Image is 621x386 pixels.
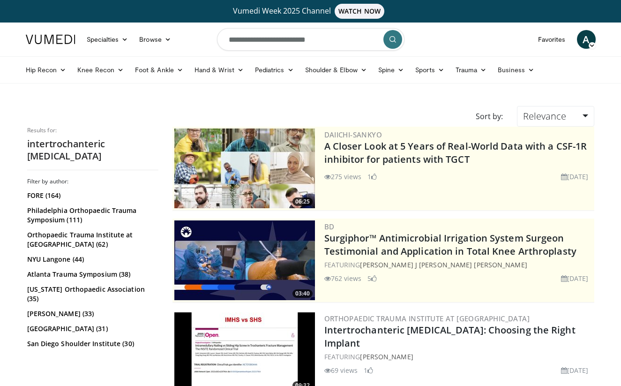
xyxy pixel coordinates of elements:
img: VuMedi Logo [26,35,75,44]
a: [PERSON_NAME] (33) [27,309,156,318]
li: 762 views [324,273,362,283]
div: FEATURING [324,260,592,270]
a: FORE (164) [27,191,156,200]
a: Hip Recon [20,61,72,79]
li: 1 [367,172,377,182]
a: Hand & Wrist [189,61,249,79]
a: NYU Langone (44) [27,255,156,264]
span: 06:25 [292,197,313,206]
h3: Filter by author: [27,178,158,185]
li: 275 views [324,172,362,182]
a: Trauma [450,61,493,79]
a: Vumedi Week 2025 ChannelWATCH NOW [27,4,594,19]
a: Pediatrics [249,61,299,79]
li: [DATE] [561,365,589,375]
li: 5 [367,273,377,283]
div: FEATURING [324,352,592,362]
img: 93c22cae-14d1-47f0-9e4a-a244e824b022.png.300x170_q85_crop-smart_upscale.jpg [174,129,315,208]
a: San Diego Shoulder Institute (30) [27,339,156,348]
a: Daiichi-Sankyo [324,130,382,139]
a: A Closer Look at 5 Years of Real-World Data with a CSF-1R inhibitor for patients with TGCT [324,140,587,166]
a: BD [324,222,335,231]
li: [DATE] [561,273,589,283]
span: WATCH NOW [335,4,384,19]
a: Specialties [81,30,134,49]
a: [PERSON_NAME] [360,352,413,361]
img: 70422da6-974a-44ac-bf9d-78c82a89d891.300x170_q85_crop-smart_upscale.jpg [174,220,315,300]
a: [PERSON_NAME] J [PERSON_NAME] [PERSON_NAME] [360,260,527,269]
a: [GEOGRAPHIC_DATA] (31) [27,324,156,333]
a: Shoulder & Elbow [299,61,373,79]
a: 06:25 [174,129,315,208]
a: Surgiphor™ Antimicrobial Irrigation System Surgeon Testimonial and Application in Total Knee Arth... [324,232,576,257]
a: Sports [410,61,450,79]
input: Search topics, interventions [217,28,404,51]
a: A [577,30,596,49]
li: [DATE] [561,172,589,182]
a: Favorites [532,30,571,49]
h2: intertrochanteric [MEDICAL_DATA] [27,138,158,162]
p: Results for: [27,127,158,134]
a: Relevance [517,106,594,127]
a: 03:40 [174,220,315,300]
a: Spine [373,61,410,79]
span: Relevance [523,110,566,122]
a: Knee Recon [72,61,129,79]
li: 1 [364,365,373,375]
a: Business [492,61,540,79]
a: [US_STATE] Orthopaedic Association (35) [27,285,156,303]
a: Foot & Ankle [129,61,189,79]
a: Philadelphia Orthopaedic Trauma Symposium (111) [27,206,156,225]
a: Intertrochanteric [MEDICAL_DATA]: Choosing the Right Implant [324,324,576,349]
a: Atlanta Trauma Symposium (38) [27,270,156,279]
a: Browse [134,30,177,49]
a: Orthopaedic Trauma Institute at [GEOGRAPHIC_DATA] (62) [27,230,156,249]
li: 69 views [324,365,358,375]
span: 03:40 [292,289,313,298]
div: Sort by: [469,106,510,127]
a: Orthopaedic Trauma Institute at [GEOGRAPHIC_DATA] [324,314,530,323]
